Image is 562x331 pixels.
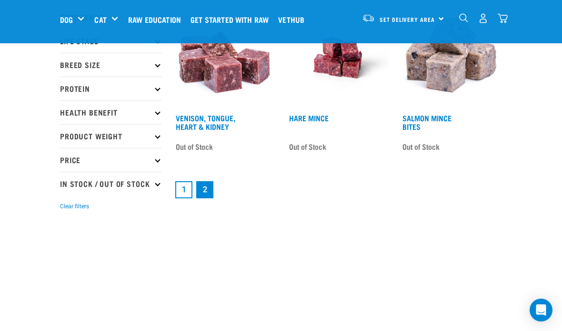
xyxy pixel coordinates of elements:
p: Breed Size [60,53,162,77]
img: Pile Of Cubed Venison Tongue Mix For Pets [173,7,275,109]
span: Out of Stock [176,139,213,154]
p: Protein [60,77,162,100]
p: In Stock / Out Of Stock [60,172,162,195]
a: Raw Education [126,0,188,39]
a: Cat [94,14,106,25]
a: Dog [60,14,73,25]
img: van-moving.png [362,14,375,22]
img: home-icon@2x.png [498,13,508,23]
button: Clear filters [60,202,89,211]
a: Hare Mince [289,116,329,120]
img: Raw Essentials Hare Mince Raw Bites For Cats & Dogs [287,7,389,109]
a: Goto page 1 [175,181,192,198]
a: Vethub [276,0,311,39]
p: Product Weight [60,124,162,148]
a: Page 2 [196,181,213,198]
span: Out of Stock [289,139,326,154]
p: Price [60,148,162,172]
nav: pagination [173,179,502,200]
span: Set Delivery Area [380,18,435,21]
div: Open Intercom Messenger [530,299,552,321]
img: home-icon-1@2x.png [459,13,468,22]
a: Salmon Mince Bites [402,116,452,128]
img: user.png [478,13,488,23]
span: Out of Stock [402,139,440,154]
p: Health Benefit [60,100,162,124]
a: Venison, Tongue, Heart & Kidney [176,116,235,128]
img: 1141 Salmon Mince 01 [400,7,502,109]
a: Get started with Raw [188,0,276,39]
